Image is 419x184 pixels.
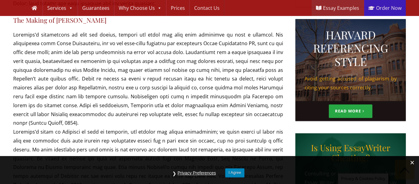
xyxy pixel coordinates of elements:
h4: The Making of [PERSON_NAME] [13,16,283,24]
button: I Agree [225,168,244,177]
button: Privacy Preferences [175,168,219,178]
h4: Is Using EssayWriter Cheating? [305,143,397,163]
p: Avoid getting accused of plagiarism by citing your sources correctly. [305,74,397,92]
h3: HARVARD REFERENCING STYLE [305,28,397,68]
a: Read More [329,104,372,118]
